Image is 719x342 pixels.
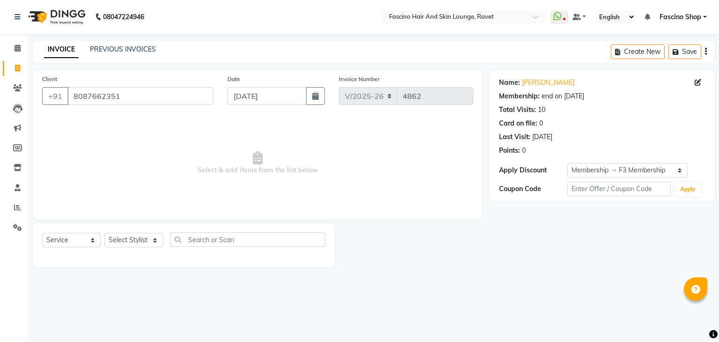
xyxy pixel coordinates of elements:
button: +91 [42,87,68,105]
div: Apply Discount [499,165,568,175]
img: logo [24,4,88,30]
a: INVOICE [44,41,79,58]
button: Create New [611,45,665,59]
label: Client [42,75,57,83]
button: Apply [675,182,701,196]
label: Invoice Number [339,75,380,83]
a: [PERSON_NAME] [522,78,574,88]
input: Enter Offer / Coupon Code [567,182,670,196]
div: [DATE] [532,132,552,142]
div: Last Visit: [499,132,530,142]
a: PREVIOUS INVOICES [90,45,156,53]
div: 10 [538,105,545,115]
div: 0 [522,146,526,156]
input: Search by Name/Mobile/Email/Code [67,87,213,105]
b: 08047224946 [103,4,144,30]
div: Points: [499,146,520,156]
label: Date [227,75,240,83]
button: Save [668,45,701,59]
div: Membership: [499,91,540,101]
div: 0 [539,119,543,128]
iframe: chat widget [680,305,710,333]
div: Card on file: [499,119,537,128]
span: Fascino Shop [660,12,701,22]
div: end on [DATE] [542,91,584,101]
input: Search or Scan [170,232,325,247]
div: Coupon Code [499,184,568,194]
div: Total Visits: [499,105,536,115]
span: Select & add items from the list below [42,116,473,210]
div: Name: [499,78,520,88]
